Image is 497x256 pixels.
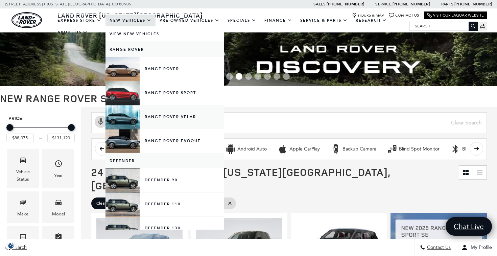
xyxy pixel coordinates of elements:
a: Specials [223,15,260,26]
a: About Us [53,26,92,38]
div: Blind Spot Monitor [387,144,397,154]
span: Contact Us [425,245,451,251]
span: Trim [19,231,27,245]
span: Model [54,196,63,210]
span: Go to slide 3 [226,73,233,80]
div: Apple CarPlay [289,146,320,152]
div: Year [54,172,63,179]
a: Research [352,15,391,26]
span: Go to slide 4 [236,73,242,80]
a: [STREET_ADDRESS] • [US_STATE][GEOGRAPHIC_DATA], CO 80905 [5,2,131,6]
a: Range Rover Evoque [105,129,224,153]
a: [PHONE_NUMBER] [393,1,430,7]
div: Minimum Price [6,124,13,131]
span: Go to slide 7 [264,73,271,80]
nav: Main Navigation [53,15,409,38]
button: Backup CameraBackup Camera [327,142,380,156]
span: Go to slide 6 [255,73,261,80]
button: Apple CarPlayApple CarPlay [274,142,324,156]
a: Chat Live [446,217,492,236]
span: Features [54,231,63,245]
span: Year [54,158,63,172]
div: Blind Spot Monitor [399,146,440,152]
div: Android Auto [237,146,267,152]
a: Defender 130 [105,216,224,240]
span: Chat Live [450,222,487,231]
button: BluetoothBluetooth [447,142,487,156]
span: Go to slide 5 [245,73,252,80]
img: Land Rover [11,12,42,28]
button: Blind Spot MonitorBlind Spot Monitor [383,142,443,156]
span: Make [19,196,27,210]
a: Pre-Owned Vehicles [156,15,223,26]
h5: Price [8,116,73,122]
a: Finance [260,15,296,26]
span: Clear All [96,199,112,208]
a: [PHONE_NUMBER] [454,1,492,7]
div: Apple CarPlay [278,144,288,154]
a: New Vehicles [105,15,156,26]
span: Vehicle [19,154,27,168]
a: Land Rover [US_STATE][GEOGRAPHIC_DATA] [53,11,207,19]
a: Visit Our Jaguar Website [427,13,484,18]
span: Go to slide 9 [283,73,290,80]
span: Land Rover [US_STATE][GEOGRAPHIC_DATA] [57,11,203,19]
button: scroll right [470,142,483,156]
div: Backup Camera [342,146,376,152]
div: ModelModel [42,191,74,223]
img: Opt-Out Icon [3,242,19,249]
svg: Click to toggle on voice search [95,116,107,128]
div: YearYear [42,149,74,188]
input: Maximum [47,134,75,142]
div: Bluetooth [450,144,460,154]
span: My Profile [468,245,492,251]
div: Maximum Price [68,124,75,131]
div: MakeMake [7,191,39,223]
div: Make [17,210,28,218]
a: EXPRESS STORE [53,15,105,26]
div: Android Auto [226,144,236,154]
span: 24 Vehicles for Sale in [US_STATE][GEOGRAPHIC_DATA], [GEOGRAPHIC_DATA] [91,165,390,192]
button: scroll left [95,142,109,156]
span: Go to slide 8 [274,73,280,80]
div: Vehicle Status [12,168,34,183]
div: Model [52,210,65,218]
div: Bluetooth [462,146,483,152]
input: Search Inventory [91,112,487,133]
a: Defender 90 [105,168,224,192]
input: Minimum [6,134,34,142]
div: Backup Camera [331,144,341,154]
span: Parts [441,2,453,6]
a: Defender [105,153,224,168]
a: Grid View [459,166,473,179]
a: Range Rover [105,57,224,81]
a: Range Rover Sport [105,81,224,105]
a: [PHONE_NUMBER] [327,1,364,7]
a: Range Rover Velar [105,105,224,129]
div: Price [6,122,75,142]
a: Service & Parts [296,15,352,26]
span: Sales [313,2,326,6]
a: land-rover [11,12,42,28]
input: Search [410,22,477,30]
a: Contact Us [389,13,419,18]
a: View New Vehicles [105,26,224,42]
div: VehicleVehicle Status [7,149,39,188]
section: Click to Open Cookie Consent Modal [3,242,19,249]
span: Service [375,2,391,6]
button: Open user profile menu [456,239,497,256]
a: Defender 110 [105,192,224,216]
button: Android AutoAndroid Auto [222,142,270,156]
a: Hours & Map [352,13,384,18]
a: Range Rover [105,42,224,57]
